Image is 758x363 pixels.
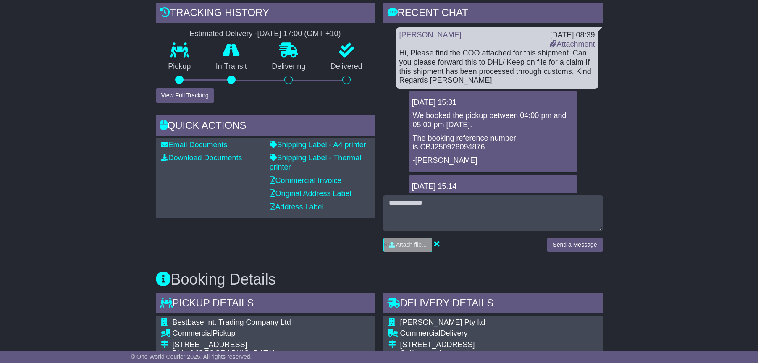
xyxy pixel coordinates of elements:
div: [DATE] 17:00 (GMT +10) [257,29,341,39]
div: [STREET_ADDRESS] [173,340,370,350]
div: Quick Actions [156,115,375,138]
a: Original Address Label [270,189,351,198]
a: [PERSON_NAME] [399,31,462,39]
span: [PERSON_NAME] Pty ltd [400,318,485,326]
p: Delivering [260,62,318,71]
a: Shipping Label - Thermal printer [270,154,362,171]
button: Send a Message [547,238,602,252]
span: Bestbase Int. Trading Company Ltd [173,318,291,326]
a: Email Documents [161,141,228,149]
div: RECENT CHAT [383,3,603,25]
a: Commercial Invoice [270,176,342,185]
div: Hi, Please find the COO attached for this shipment. Can you please forward this to DHL/ Keep on f... [399,49,595,85]
a: Attachment [550,40,595,48]
div: [DATE] 15:14 [412,182,574,191]
button: View Full Tracking [156,88,214,103]
span: Commercial [400,329,441,337]
div: Bldg 2 [GEOGRAPHIC_DATA] [173,349,370,358]
div: Pickup Details [156,293,375,316]
p: -[PERSON_NAME] [413,156,573,165]
div: Delivery [400,329,590,338]
div: Pickup [173,329,370,338]
a: Shipping Label - A4 printer [270,141,366,149]
div: Collingwood [400,349,590,358]
div: Tracking history [156,3,375,25]
span: © One World Courier 2025. All rights reserved. [131,353,252,360]
div: [STREET_ADDRESS] [400,340,590,350]
span: Commercial [173,329,213,337]
a: Download Documents [161,154,242,162]
p: In Transit [203,62,260,71]
div: Delivery Details [383,293,603,316]
p: The booking reference number is CBJ250926094876. [413,134,573,152]
p: Pickup [156,62,204,71]
a: Address Label [270,203,324,211]
h3: Booking Details [156,271,603,288]
div: Estimated Delivery - [156,29,375,39]
p: We booked the pickup between 04:00 pm and 05:00 pm [DATE]. [413,111,573,129]
p: Delivered [318,62,375,71]
div: [DATE] 15:31 [412,98,574,107]
div: [DATE] 08:39 [550,31,595,40]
